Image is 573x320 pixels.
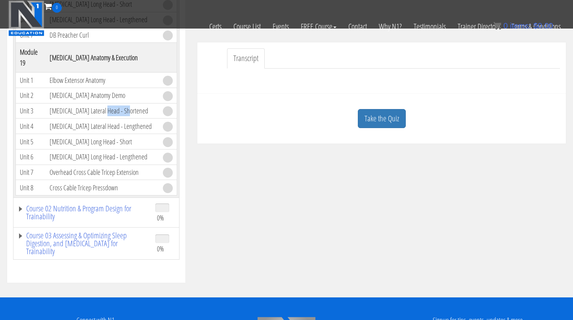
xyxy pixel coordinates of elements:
[16,134,46,149] td: Unit 5
[16,88,46,103] td: Unit 2
[203,13,227,40] a: Certs
[16,119,46,134] td: Unit 4
[267,13,295,40] a: Events
[17,205,147,220] a: Course 02 Nutrition & Program Design for Trainability
[46,134,159,149] td: [MEDICAL_DATA] Long Head - Short
[46,180,159,195] td: Cross Cable Tricep Pressdown
[46,119,159,134] td: [MEDICAL_DATA] Lateral Head - Lengthened
[46,73,159,88] td: Elbow Extensor Anatomy
[342,13,373,40] a: Contact
[52,3,62,13] span: 0
[227,13,267,40] a: Course List
[373,13,408,40] a: Why N1?
[408,13,452,40] a: Testimonials
[510,21,531,30] span: items:
[46,43,159,73] th: [MEDICAL_DATA] Anatomy & Execution
[16,73,46,88] td: Unit 1
[44,1,62,11] a: 0
[46,103,159,119] td: [MEDICAL_DATA] Lateral Head - Shortened
[16,165,46,180] td: Unit 7
[533,21,538,30] span: $
[16,103,46,119] td: Unit 3
[452,13,506,40] a: Trainer Directory
[533,21,553,30] bdi: 0.00
[46,88,159,103] td: [MEDICAL_DATA] Anatomy Demo
[358,109,406,128] a: Take the Quiz
[46,165,159,180] td: Overhead Cross Cable Tricep Extension
[503,21,508,30] span: 0
[506,13,567,40] a: Terms & Conditions
[16,43,46,73] th: Module 19
[46,149,159,165] td: [MEDICAL_DATA] Long Head - Lengthened
[16,180,46,195] td: Unit 8
[8,0,44,36] img: n1-education
[157,244,164,253] span: 0%
[493,21,553,30] a: 0 items: $0.00
[227,48,265,69] a: Transcript
[16,149,46,165] td: Unit 6
[493,22,501,30] img: icon11.png
[295,13,342,40] a: FREE Course
[157,213,164,222] span: 0%
[17,232,147,255] a: Course 03 Assessing & Optimizing Sleep Digestion, and [MEDICAL_DATA] for Trainability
